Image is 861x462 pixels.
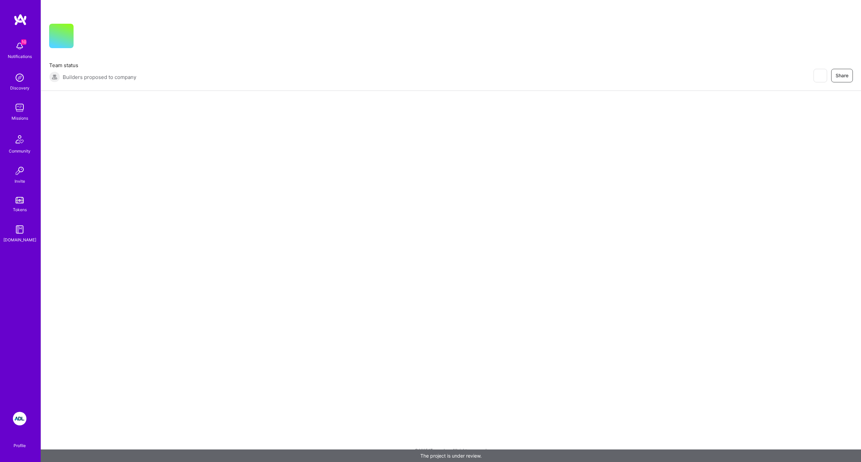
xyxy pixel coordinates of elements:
[11,435,28,448] a: Profile
[15,178,25,185] div: Invite
[49,62,136,69] span: Team status
[817,73,823,78] i: icon EyeClosed
[13,164,26,178] img: Invite
[11,412,28,425] a: ADL: Technology Modernization Sprint 1
[13,71,26,84] img: discovery
[836,72,848,79] span: Share
[63,74,136,81] span: Builders proposed to company
[41,449,861,462] div: The project is under review.
[831,69,853,82] button: Share
[13,206,27,213] div: Tokens
[9,147,31,155] div: Community
[13,101,26,115] img: teamwork
[49,72,60,82] img: Builders proposed to company
[13,412,26,425] img: ADL: Technology Modernization Sprint 1
[16,197,24,203] img: tokens
[14,14,27,26] img: logo
[3,236,36,243] div: [DOMAIN_NAME]
[13,39,26,53] img: bell
[14,442,26,448] div: Profile
[82,35,87,40] i: icon CompanyGray
[12,115,28,122] div: Missions
[13,223,26,236] img: guide book
[12,131,28,147] img: Community
[10,84,29,92] div: Discovery
[8,53,32,60] div: Notifications
[21,39,26,45] span: 10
